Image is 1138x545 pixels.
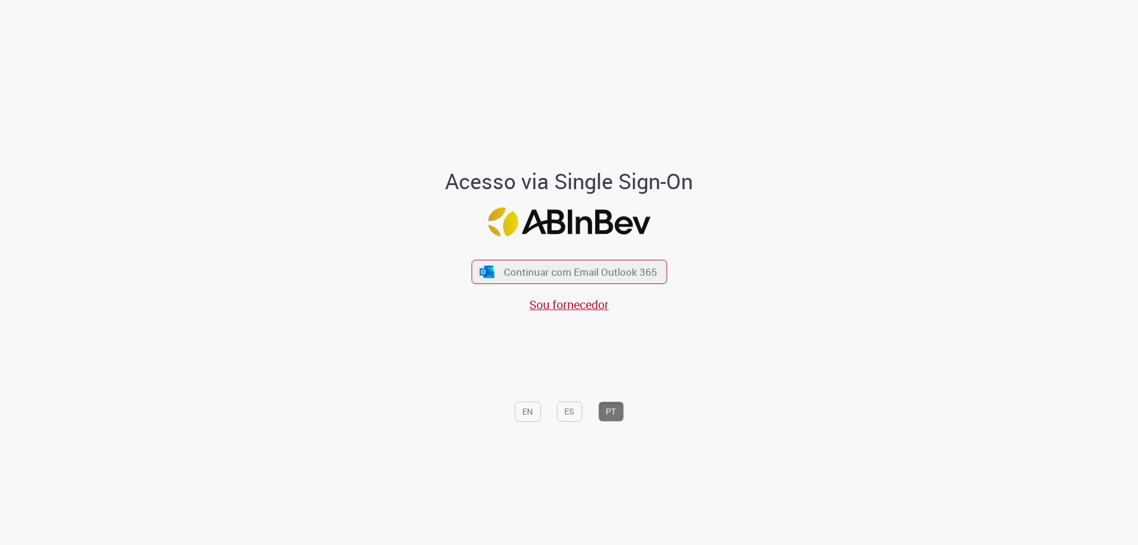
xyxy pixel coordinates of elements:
button: EN [514,401,541,422]
button: PT [598,401,624,422]
img: Logo ABInBev [488,208,650,237]
img: ícone Azure/Microsoft 360 [479,266,496,278]
button: ícone Azure/Microsoft 360 Continuar com Email Outlook 365 [471,260,667,284]
h1: Acesso via Single Sign-On [405,170,734,193]
button: ES [557,401,582,422]
a: Sou fornecedor [529,297,609,313]
span: Continuar com Email Outlook 365 [504,265,657,279]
